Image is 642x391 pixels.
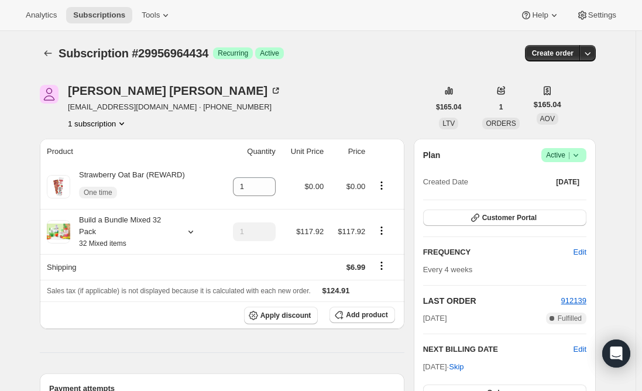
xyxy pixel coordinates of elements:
[492,99,510,115] button: 1
[423,344,574,355] h2: NEXT BILLING DATE
[486,119,516,128] span: ORDERS
[574,246,586,258] span: Edit
[568,150,570,160] span: |
[135,7,178,23] button: Tools
[79,239,126,248] small: 32 Mixed items
[532,11,548,20] span: Help
[588,11,616,20] span: Settings
[513,7,567,23] button: Help
[499,102,503,112] span: 1
[68,101,281,113] span: [EMAIL_ADDRESS][DOMAIN_NAME] · [PHONE_NUMBER]
[602,339,630,368] div: Open Intercom Messenger
[218,49,248,58] span: Recurring
[423,362,464,371] span: [DATE] ·
[346,310,387,320] span: Add product
[73,11,125,20] span: Subscriptions
[423,246,574,258] h2: FREQUENCY
[142,11,160,20] span: Tools
[40,254,219,280] th: Shipping
[40,85,59,104] span: Angela Louden
[372,259,391,272] button: Shipping actions
[423,176,468,188] span: Created Date
[540,115,555,123] span: AOV
[338,227,365,236] span: $117.92
[567,243,593,262] button: Edit
[372,224,391,237] button: Product actions
[68,85,281,97] div: [PERSON_NAME] [PERSON_NAME]
[372,179,391,192] button: Product actions
[482,213,537,222] span: Customer Portal
[327,139,369,164] th: Price
[47,175,70,198] img: product img
[423,313,447,324] span: [DATE]
[329,307,394,323] button: Add product
[59,47,208,60] span: Subscription #29956964434
[260,49,279,58] span: Active
[442,119,455,128] span: LTV
[70,214,176,249] div: Build a Bundle Mixed 32 Pack
[19,7,64,23] button: Analytics
[47,287,311,295] span: Sales tax (if applicable) is not displayed because it is calculated with each new order.
[219,139,279,164] th: Quantity
[70,169,185,204] div: Strawberry Oat Bar (REWARD)
[40,45,56,61] button: Subscriptions
[569,7,623,23] button: Settings
[26,11,57,20] span: Analytics
[558,314,582,323] span: Fulfilled
[525,45,581,61] button: Create order
[574,344,586,355] button: Edit
[532,49,574,58] span: Create order
[40,139,219,164] th: Product
[423,265,473,274] span: Every 4 weeks
[449,361,464,373] span: Skip
[546,149,582,161] span: Active
[84,188,112,197] span: One time
[423,210,586,226] button: Customer Portal
[244,307,318,324] button: Apply discount
[279,139,327,164] th: Unit Price
[561,296,586,305] a: 912139
[296,227,324,236] span: $117.92
[423,149,441,161] h2: Plan
[260,311,311,320] span: Apply discount
[423,295,561,307] h2: LAST ORDER
[561,295,586,307] button: 912139
[534,99,561,111] span: $165.04
[66,7,132,23] button: Subscriptions
[305,182,324,191] span: $0.00
[429,99,468,115] button: $165.04
[556,177,579,187] span: [DATE]
[68,118,128,129] button: Product actions
[549,174,586,190] button: [DATE]
[436,102,461,112] span: $165.04
[346,263,366,272] span: $6.99
[442,358,471,376] button: Skip
[322,286,350,295] span: $124.91
[346,182,366,191] span: $0.00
